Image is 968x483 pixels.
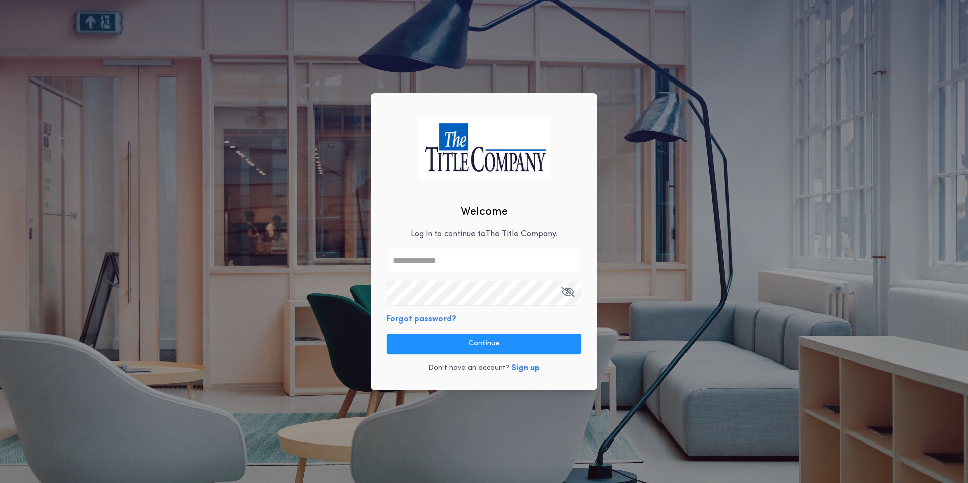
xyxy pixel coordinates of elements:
[418,117,550,179] img: logo
[387,334,581,354] button: Continue
[411,228,558,240] p: Log in to continue to The Title Company .
[511,362,540,374] button: Sign up
[428,363,509,373] p: Don't have an account?
[387,313,456,326] button: Forgot password?
[461,204,508,220] h2: Welcome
